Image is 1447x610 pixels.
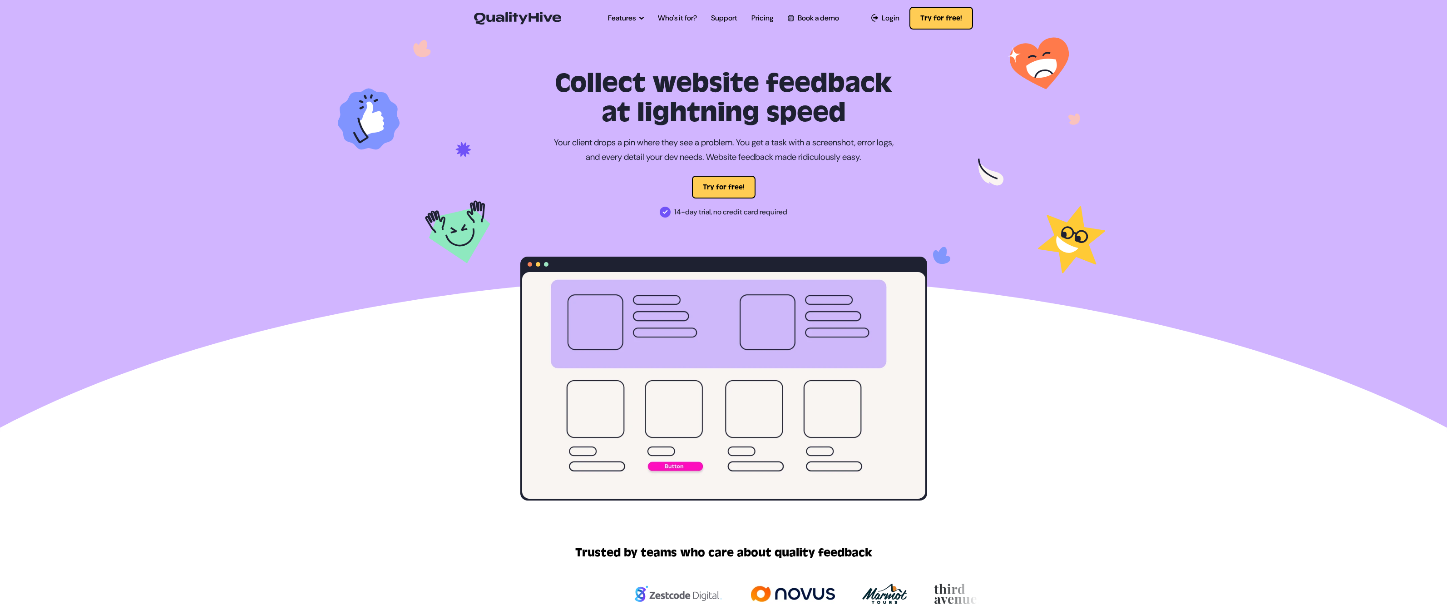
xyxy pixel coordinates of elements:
button: Try for free! [909,7,973,30]
span: Login [882,13,899,24]
h2: Trusted by teams who care about quality feedback [575,544,872,562]
a: Features [608,13,644,24]
button: Try for free! [692,176,756,198]
img: 14-day trial, no credit card required [660,207,671,218]
a: Pricing [751,13,774,24]
img: Book a QualityHive Demo [788,15,794,21]
p: Your client drops a pin where they see a problem. You get a task with a screenshot, error logs, a... [553,135,894,165]
a: Login [871,13,900,24]
h1: Collect website feedback at lightning speed [520,69,927,128]
a: Who's it for? [658,13,697,24]
span: 14-day trial, no credit card required [674,205,787,219]
img: Task Tracking Tool for Designers [338,35,1110,461]
img: QualityHive - Bug Tracking Tool [474,12,561,25]
a: Support [711,13,737,24]
a: Book a demo [788,13,839,24]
